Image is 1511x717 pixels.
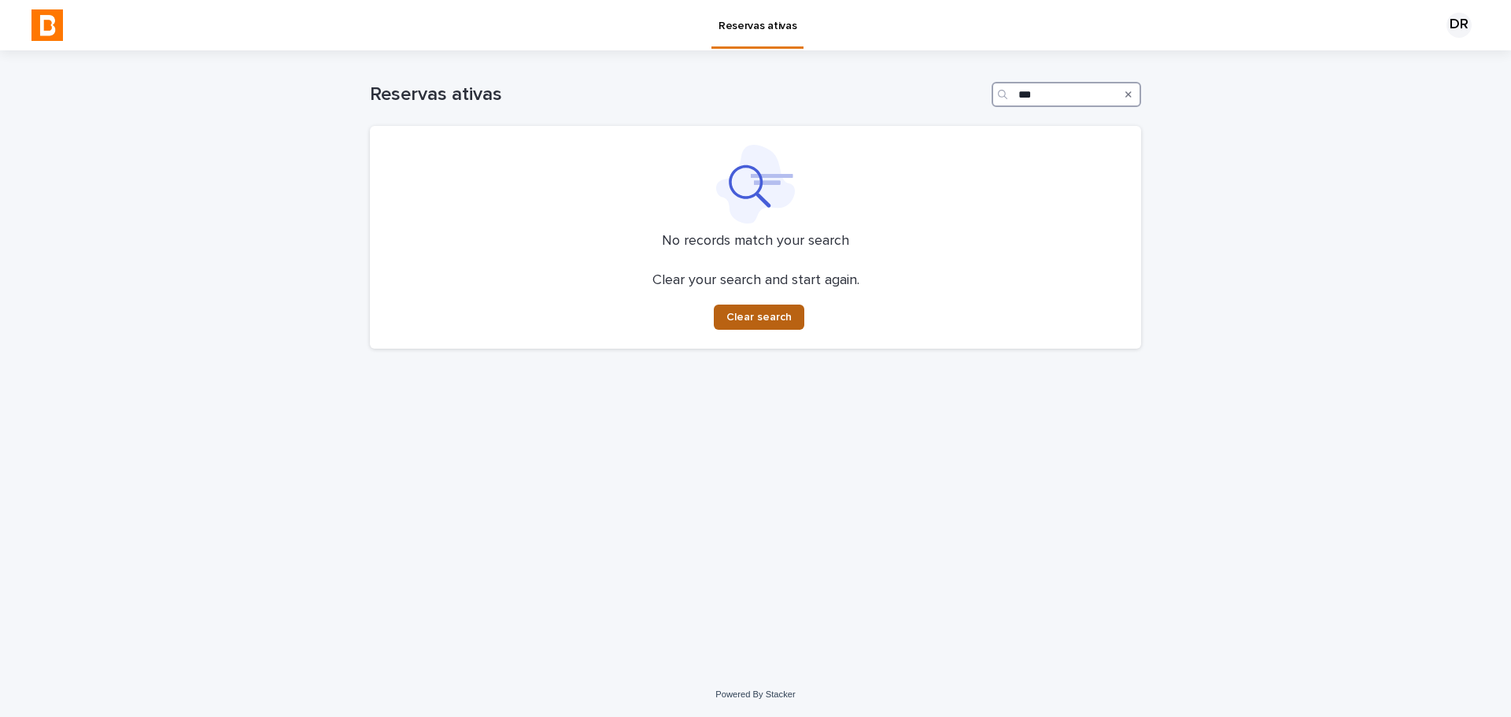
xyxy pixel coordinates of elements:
[726,312,792,323] span: Clear search
[31,9,63,41] img: NnDbqpVWR6iGvzpSnmHx
[715,689,795,699] a: Powered By Stacker
[714,305,804,330] button: Clear search
[1446,13,1472,38] div: DR
[370,83,985,106] h1: Reservas ativas
[389,233,1122,250] p: No records match your search
[652,272,859,290] p: Clear your search and start again.
[992,82,1141,107] input: Search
